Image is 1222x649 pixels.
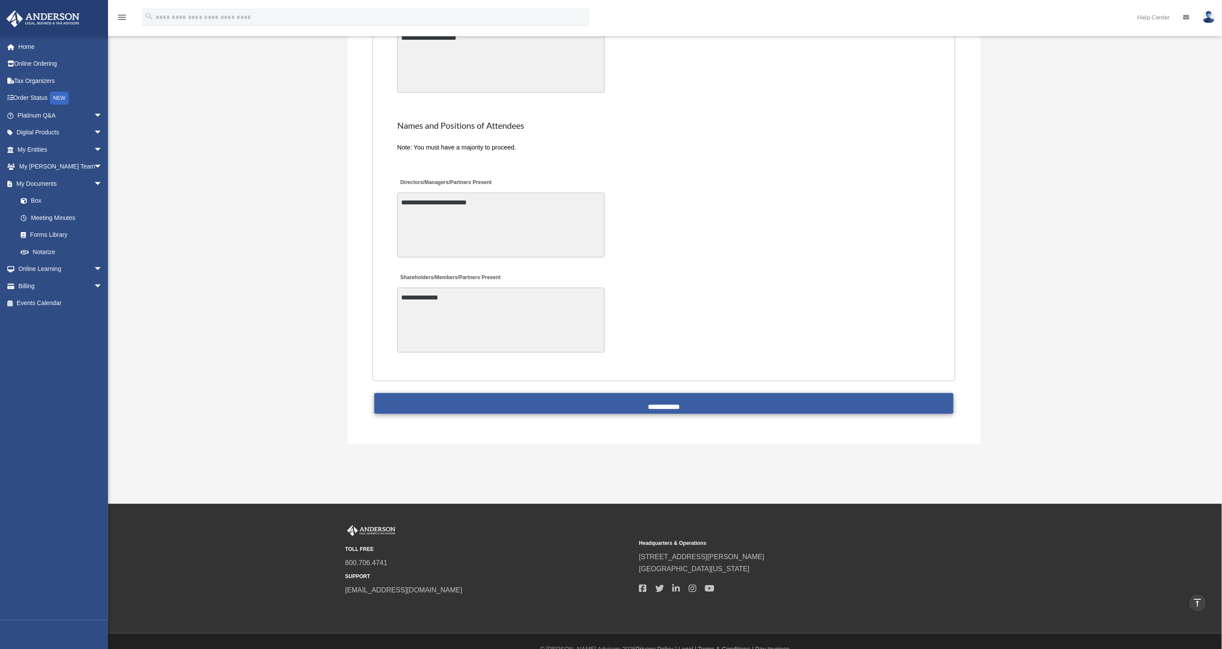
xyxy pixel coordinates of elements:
[4,10,82,27] img: Anderson Advisors Platinum Portal
[94,124,111,142] span: arrow_drop_down
[12,209,111,226] a: Meeting Minutes
[639,539,927,548] small: Headquarters & Operations
[1203,11,1216,23] img: User Pic
[345,560,388,567] a: 800.706.4741
[12,243,115,261] a: Notarize
[397,177,494,188] label: Directors/Managers/Partners Present
[94,261,111,278] span: arrow_drop_down
[94,141,111,159] span: arrow_drop_down
[117,15,127,22] a: menu
[117,12,127,22] i: menu
[6,175,115,192] a: My Documentsarrow_drop_down
[6,277,115,295] a: Billingarrow_drop_down
[345,525,397,537] img: Anderson Advisors Platinum Portal
[1189,594,1207,612] a: vertical_align_top
[6,141,115,158] a: My Entitiesarrow_drop_down
[6,124,115,141] a: Digital Productsarrow_drop_down
[6,107,115,124] a: Platinum Q&Aarrow_drop_down
[345,573,633,582] small: SUPPORT
[12,226,115,244] a: Forms Library
[397,144,516,151] span: Note: You must have a majority to proceed.
[6,261,115,278] a: Online Learningarrow_drop_down
[6,158,115,175] a: My [PERSON_NAME] Teamarrow_drop_down
[94,158,111,176] span: arrow_drop_down
[12,192,115,210] a: Box
[345,587,463,594] a: [EMAIL_ADDRESS][DOMAIN_NAME]
[397,272,503,284] label: Shareholders/Members/Partners Present
[6,295,115,312] a: Events Calendar
[345,545,633,554] small: TOLL FREE
[1193,598,1203,608] i: vertical_align_top
[639,554,765,561] a: [STREET_ADDRESS][PERSON_NAME]
[144,12,154,21] i: search
[6,38,115,55] a: Home
[6,72,115,89] a: Tax Organizers
[6,55,115,73] a: Online Ordering
[94,277,111,295] span: arrow_drop_down
[639,566,750,573] a: [GEOGRAPHIC_DATA][US_STATE]
[6,89,115,107] a: Order StatusNEW
[94,175,111,193] span: arrow_drop_down
[50,92,69,105] div: NEW
[397,120,931,132] h2: Names and Positions of Attendees
[94,107,111,124] span: arrow_drop_down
